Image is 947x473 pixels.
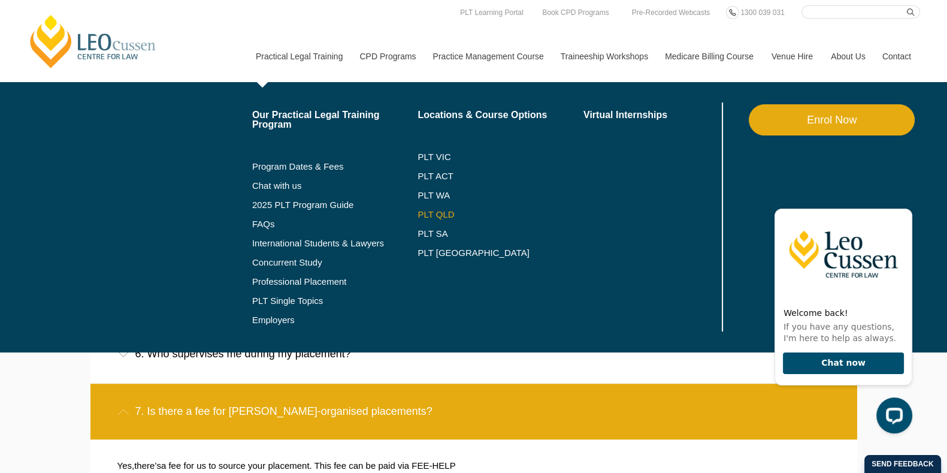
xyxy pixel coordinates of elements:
div: 7. Is there a fee for [PERSON_NAME]-organised placements? [90,384,857,439]
a: PLT WA [417,191,553,200]
a: Our Practical Legal Training Program [252,110,418,129]
a: PLT Learning Portal [457,6,527,19]
a: 2025 PLT Program Guide [252,200,388,210]
a: Venue Hire [763,31,822,82]
a: [PERSON_NAME] Centre for Law [27,13,159,70]
a: 1300 039 031 [737,6,787,19]
a: Enrol Now [749,104,915,135]
a: Pre-Recorded Webcasts [629,6,713,19]
a: Professional Placement [252,277,418,287]
a: Virtual Internships [583,110,719,120]
a: PLT VIC [417,152,583,162]
a: Program Dates & Fees [252,162,418,171]
a: Locations & Course Options [417,110,583,120]
div: 6. Who supervises me during my placement? [90,326,857,382]
a: Concurrent Study [252,258,418,267]
a: About Us [822,31,873,82]
a: PLT QLD [417,210,583,219]
a: Traineeship Workshops [552,31,656,82]
span: Yes, [117,460,135,471]
a: PLT Single Topics [252,296,418,306]
a: Contact [873,31,920,82]
a: PLT [GEOGRAPHIC_DATA] [417,248,583,258]
a: PLT ACT [417,171,583,181]
a: Practice Management Course [424,31,552,82]
a: Book CPD Programs [539,6,612,19]
a: Medicare Billing Course [656,31,763,82]
a: Employers [252,315,418,325]
span: there’s [134,460,161,471]
a: FAQs [252,219,418,229]
span: 1300 039 031 [740,8,784,17]
a: Chat with us [252,181,418,191]
a: Practical Legal Training [247,31,351,82]
iframe: LiveChat chat widget [765,187,917,443]
a: International Students & Lawyers [252,239,418,248]
a: PLT SA [417,229,583,239]
a: CPD Programs [350,31,423,82]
